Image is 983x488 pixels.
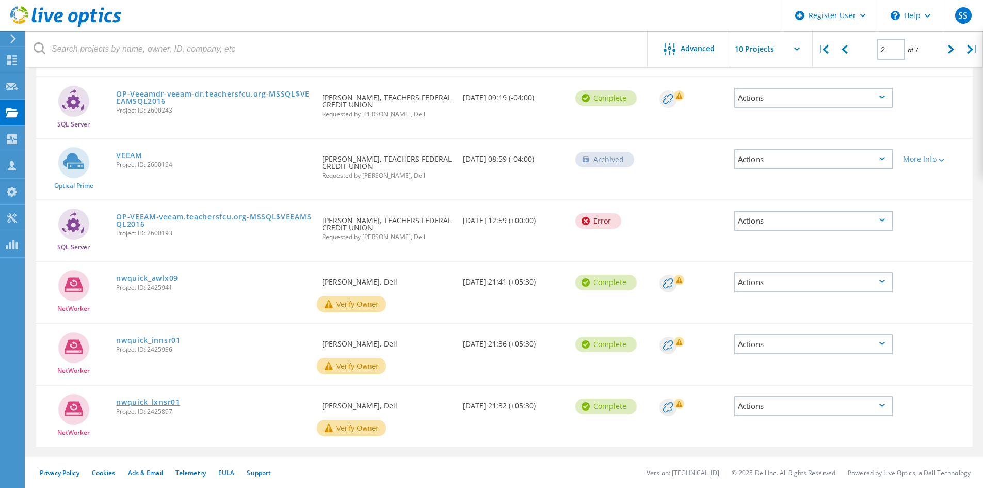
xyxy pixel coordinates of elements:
[458,324,570,358] div: [DATE] 21:36 (+05:30)
[317,386,457,420] div: [PERSON_NAME], Dell
[116,337,181,344] a: nwquick_innsr01
[458,262,570,296] div: [DATE] 21:41 (+05:30)
[317,324,457,358] div: [PERSON_NAME], Dell
[958,11,968,20] span: SS
[317,358,386,374] button: Verify Owner
[734,396,893,416] div: Actions
[92,468,116,477] a: Cookies
[458,139,570,173] div: [DATE] 08:59 (-04:00)
[128,468,163,477] a: Ads & Email
[247,468,271,477] a: Support
[57,306,90,312] span: NetWorker
[734,88,893,108] div: Actions
[116,162,312,168] span: Project ID: 2600194
[175,468,206,477] a: Telemetry
[575,275,637,290] div: Complete
[575,213,621,229] div: Error
[908,45,918,54] span: of 7
[57,121,90,128] span: SQL Server
[116,213,312,228] a: OP-VEEAM-veeam.teachersfcu.org-MSSQL$VEEAMSQL2016
[317,200,457,250] div: [PERSON_NAME], TEACHERS FEDERAL CREDIT UNION
[26,31,648,67] input: Search projects by name, owner, ID, company, etc
[575,90,637,106] div: Complete
[54,183,93,189] span: Optical Prime
[57,244,90,250] span: SQL Server
[57,430,90,436] span: NetWorker
[962,31,983,68] div: |
[116,399,180,406] a: nwquick_lxnsr01
[458,200,570,234] div: [DATE] 12:59 (+00:00)
[116,90,312,105] a: OP-Veeamdr-veeam-dr.teachersfcu.org-MSSQL$VEEAMSQL2016
[732,468,835,477] li: © 2025 Dell Inc. All Rights Reserved
[647,468,719,477] li: Version: [TECHNICAL_ID]
[317,262,457,296] div: [PERSON_NAME], Dell
[317,139,457,189] div: [PERSON_NAME], TEACHERS FEDERAL CREDIT UNION
[903,155,968,163] div: More Info
[317,420,386,436] button: Verify Owner
[116,347,312,353] span: Project ID: 2425936
[116,285,312,291] span: Project ID: 2425941
[575,399,637,414] div: Complete
[575,152,634,167] div: Archived
[40,468,79,477] a: Privacy Policy
[116,152,142,159] a: VEEAM
[322,111,452,117] span: Requested by [PERSON_NAME], Dell
[891,11,900,20] svg: \n
[116,230,312,237] span: Project ID: 2600193
[116,275,178,282] a: nwquick_awlx09
[317,77,457,128] div: [PERSON_NAME], TEACHERS FEDERAL CREDIT UNION
[322,172,452,179] span: Requested by [PERSON_NAME], Dell
[458,386,570,420] div: [DATE] 21:32 (+05:30)
[813,31,834,68] div: |
[458,77,570,112] div: [DATE] 09:19 (-04:00)
[734,272,893,292] div: Actions
[317,296,386,312] button: Verify Owner
[322,234,452,240] span: Requested by [PERSON_NAME], Dell
[218,468,234,477] a: EULA
[734,211,893,231] div: Actions
[848,468,971,477] li: Powered by Live Optics, a Dell Technology
[681,45,715,52] span: Advanced
[57,368,90,374] span: NetWorker
[734,149,893,169] div: Actions
[116,408,312,415] span: Project ID: 2425897
[10,22,121,29] a: Live Optics Dashboard
[734,334,893,354] div: Actions
[575,337,637,352] div: Complete
[116,107,312,114] span: Project ID: 2600243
